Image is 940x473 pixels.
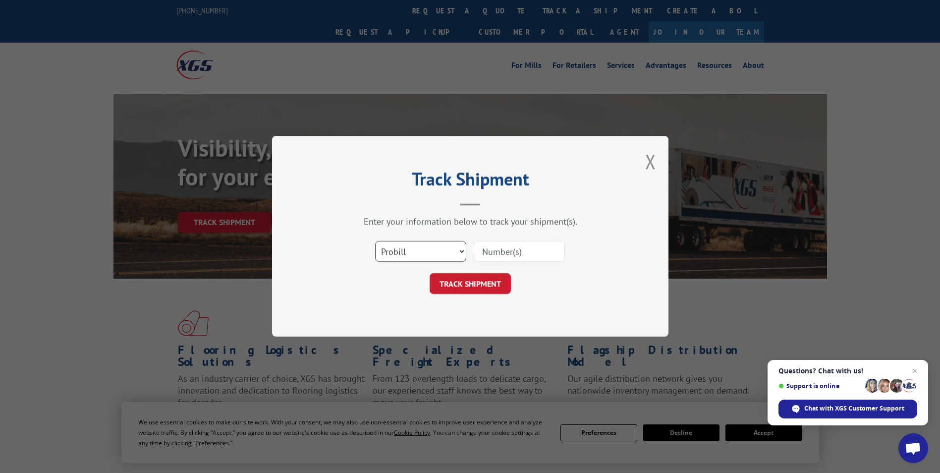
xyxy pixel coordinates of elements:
[430,274,511,295] button: TRACK SHIPMENT
[804,404,904,413] span: Chat with XGS Customer Support
[778,367,917,375] span: Questions? Chat with us!
[474,241,565,262] input: Number(s)
[778,400,917,418] div: Chat with XGS Customer Support
[778,382,862,390] span: Support is online
[322,216,619,228] div: Enter your information below to track your shipment(s).
[898,433,928,463] div: Open chat
[909,365,921,377] span: Close chat
[322,172,619,191] h2: Track Shipment
[645,148,656,175] button: Close modal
